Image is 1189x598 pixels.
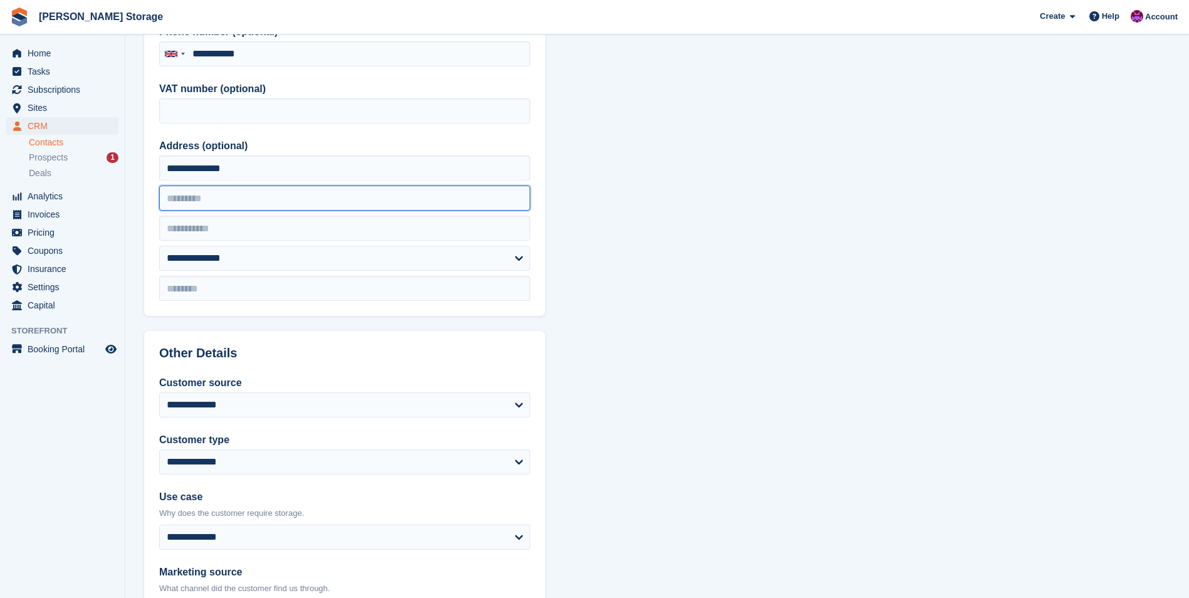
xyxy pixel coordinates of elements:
span: Settings [28,278,103,296]
a: Deals [29,167,118,180]
span: CRM [28,117,103,135]
a: menu [6,296,118,314]
span: Sites [28,99,103,117]
span: Help [1102,10,1119,23]
span: Capital [28,296,103,314]
img: Audra Whitelaw [1131,10,1143,23]
span: Coupons [28,242,103,260]
a: menu [6,117,118,135]
a: menu [6,340,118,358]
a: menu [6,206,118,223]
label: Use case [159,490,530,505]
span: Booking Portal [28,340,103,358]
span: Account [1145,11,1178,23]
span: Home [28,45,103,62]
a: menu [6,224,118,241]
p: What channel did the customer find us through. [159,582,530,595]
div: United Kingdom: +44 [160,42,189,66]
a: menu [6,187,118,205]
h2: Other Details [159,346,530,360]
label: Customer source [159,375,530,391]
span: Create [1040,10,1065,23]
a: menu [6,242,118,260]
span: Storefront [11,325,125,337]
a: menu [6,99,118,117]
p: Why does the customer require storage. [159,507,530,520]
span: Insurance [28,260,103,278]
a: menu [6,278,118,296]
a: Preview store [103,342,118,357]
span: Invoices [28,206,103,223]
label: Marketing source [159,565,530,580]
a: Contacts [29,137,118,149]
span: Prospects [29,152,68,164]
span: Deals [29,167,51,179]
span: Tasks [28,63,103,80]
a: [PERSON_NAME] Storage [34,6,168,27]
a: menu [6,260,118,278]
a: menu [6,63,118,80]
span: Subscriptions [28,81,103,98]
span: Analytics [28,187,103,205]
div: 1 [107,152,118,163]
a: menu [6,81,118,98]
span: Pricing [28,224,103,241]
a: menu [6,45,118,62]
label: VAT number (optional) [159,81,530,97]
label: Address (optional) [159,139,530,154]
a: Prospects 1 [29,151,118,164]
label: Customer type [159,433,530,448]
img: stora-icon-8386f47178a22dfd0bd8f6a31ec36ba5ce8667c1dd55bd0f319d3a0aa187defe.svg [10,8,29,26]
